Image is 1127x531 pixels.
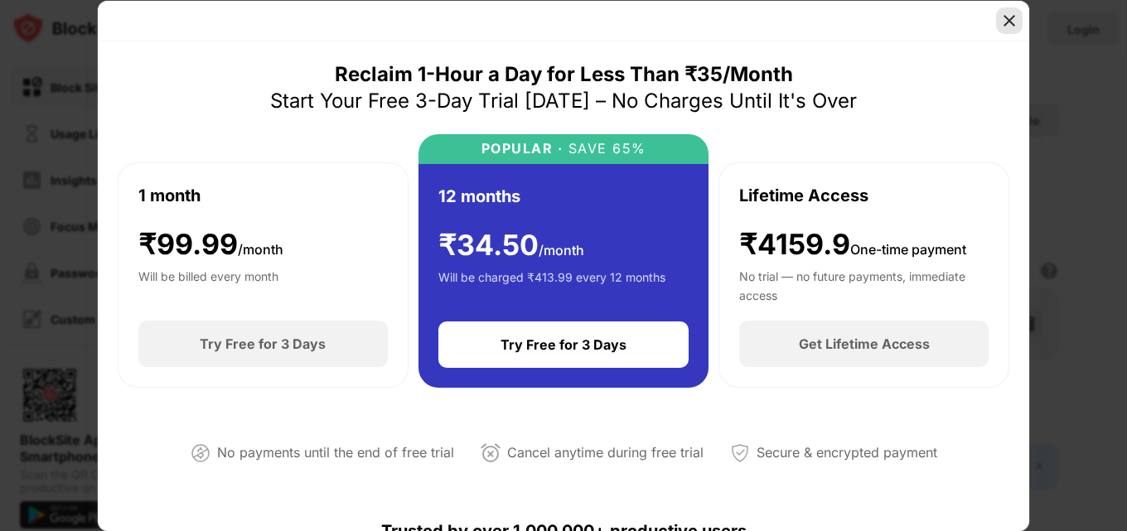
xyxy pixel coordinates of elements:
[200,335,326,352] div: Try Free for 3 Days
[481,443,501,463] img: cancel-anytime
[270,88,857,114] div: Start Your Free 3-Day Trial [DATE] – No Charges Until It's Over
[739,228,966,262] div: ₹4159.9
[539,242,584,258] span: /month
[507,441,704,465] div: Cancel anytime during free trial
[138,183,201,208] div: 1 month
[438,184,520,209] div: 12 months
[850,241,966,258] span: One-time payment
[739,268,989,301] div: No trial — no future payments, immediate access
[191,443,210,463] img: not-paying
[238,241,283,258] span: /month
[799,335,930,352] div: Get Lifetime Access
[757,441,937,465] div: Secure & encrypted payment
[138,228,283,262] div: ₹ 99.99
[217,441,454,465] div: No payments until the end of free trial
[481,141,563,157] div: POPULAR ·
[563,141,646,157] div: SAVE 65%
[138,268,278,301] div: Will be billed every month
[501,336,626,353] div: Try Free for 3 Days
[730,443,750,463] img: secured-payment
[438,229,584,263] div: ₹ 34.50
[739,183,868,208] div: Lifetime Access
[438,268,665,302] div: Will be charged ₹413.99 every 12 months
[335,61,793,88] div: Reclaim 1-Hour a Day for Less Than ₹35/Month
